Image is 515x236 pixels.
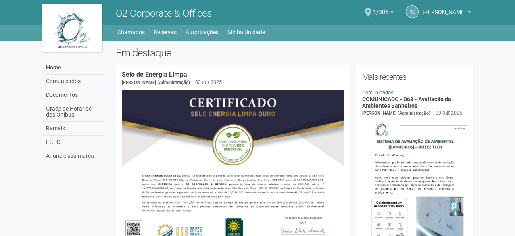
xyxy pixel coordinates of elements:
[423,1,466,15] span: ROSANGELADO CARMO GUIMARAES
[116,47,473,59] h2: Em destaque
[42,4,102,52] img: logo.jpg
[436,109,462,117] div: 09 out 2025
[406,5,419,18] a: RC
[186,27,219,38] a: Autorizações
[44,149,104,163] a: Anuncie sua marca
[154,27,177,38] a: Reservas
[195,79,222,86] div: 03 set 2025
[44,75,104,88] a: Comunicados
[117,27,145,38] a: Chamados
[362,96,451,109] a: COMUNICADO - 063 - Avaliação de Ambientes Banheiros
[227,27,265,38] a: Minha Unidade
[116,8,212,19] span: O2 Corporate & Offices
[362,111,430,116] span: [PERSON_NAME] (Administração)
[362,71,467,83] h2: Mais recentes
[44,88,104,102] a: Documentos
[44,61,104,75] a: Home
[423,10,471,17] a: [PERSON_NAME]
[44,122,104,136] a: Ramais
[373,10,394,17] a: 1/306
[122,71,187,78] a: Selo de Energia Limpa
[373,1,388,15] span: 1/306
[44,102,104,122] a: Grade de Horários dos Ônibus
[362,90,394,96] a: Comunicados
[122,80,190,85] span: [PERSON_NAME] (Administração)
[44,136,104,149] a: LGPD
